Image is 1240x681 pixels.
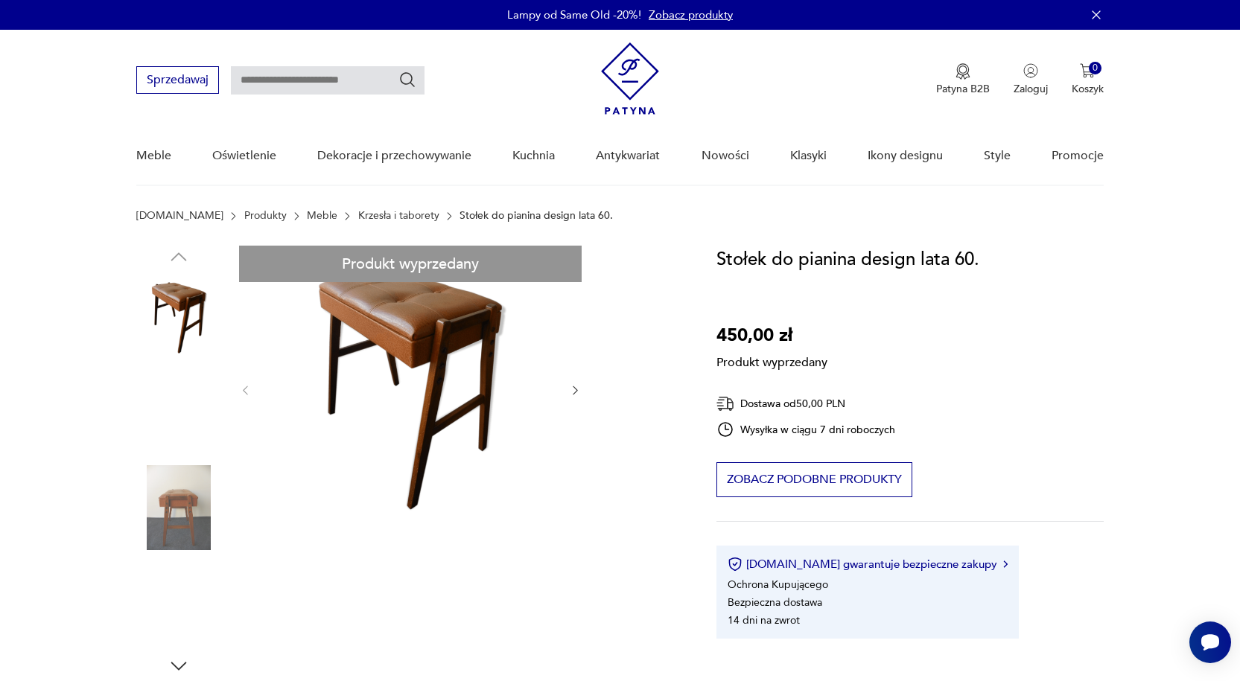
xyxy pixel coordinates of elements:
[136,66,219,94] button: Sprzedawaj
[136,210,223,222] a: [DOMAIN_NAME]
[358,210,439,222] a: Krzesła i taborety
[244,210,287,222] a: Produkty
[702,127,749,185] a: Nowości
[460,210,613,222] p: Stołek do pianina design lata 60.
[212,127,276,185] a: Oświetlenie
[716,322,827,350] p: 450,00 zł
[936,82,990,96] p: Patyna B2B
[728,595,822,610] li: Bezpieczna dostawa
[136,76,219,86] a: Sprzedawaj
[716,394,734,413] img: Ikona dostawy
[136,127,171,185] a: Meble
[956,63,970,80] img: Ikona medalu
[984,127,1011,185] a: Style
[716,350,827,371] p: Produkt wyprzedany
[317,127,471,185] a: Dekoracje i przechowywanie
[728,613,800,627] li: 14 dni na zwrot
[1014,82,1048,96] p: Zaloguj
[1023,63,1038,78] img: Ikonka użytkownika
[936,63,990,96] a: Ikona medaluPatyna B2B
[716,462,912,497] button: Zobacz podobne produkty
[716,246,979,274] h1: Stołek do pianina design lata 60.
[1014,63,1048,96] button: Zaloguj
[716,394,895,413] div: Dostawa od 50,00 PLN
[1072,63,1104,96] button: 0Koszyk
[868,127,943,185] a: Ikony designu
[307,210,337,222] a: Meble
[649,7,733,22] a: Zobacz produkty
[716,421,895,438] div: Wysyłka w ciągu 7 dni roboczych
[1189,621,1231,663] iframe: Smartsupp widget button
[1080,63,1095,78] img: Ikona koszyka
[596,127,660,185] a: Antykwariat
[728,578,828,592] li: Ochrona Kupującego
[512,127,555,185] a: Kuchnia
[1089,62,1101,74] div: 0
[1072,82,1104,96] p: Koszyk
[507,7,641,22] p: Lampy od Same Old -20%!
[1003,560,1008,568] img: Ikona strzałki w prawo
[398,71,416,89] button: Szukaj
[728,557,1007,572] button: [DOMAIN_NAME] gwarantuje bezpieczne zakupy
[936,63,990,96] button: Patyna B2B
[601,42,659,115] img: Patyna - sklep z meblami i dekoracjami vintage
[728,557,743,572] img: Ikona certyfikatu
[1052,127,1104,185] a: Promocje
[790,127,827,185] a: Klasyki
